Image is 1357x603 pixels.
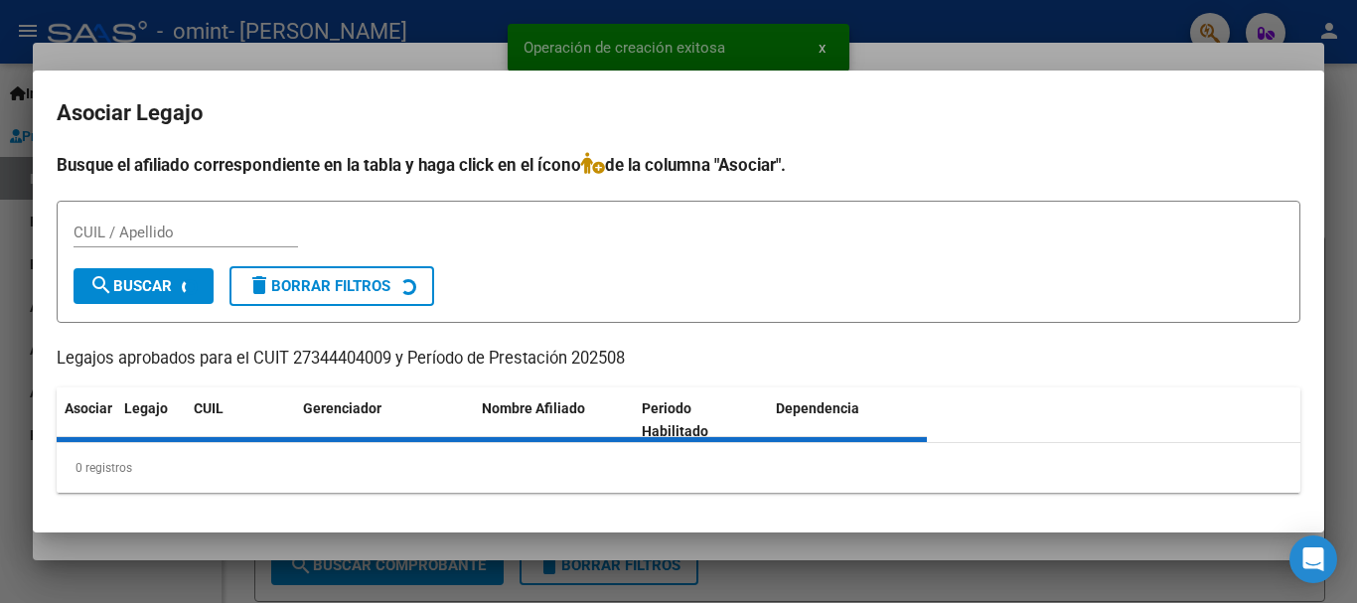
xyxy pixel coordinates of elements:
span: CUIL [194,400,224,416]
div: 0 registros [57,443,1300,493]
span: Gerenciador [303,400,381,416]
h4: Busque el afiliado correspondiente en la tabla y haga click en el ícono de la columna "Asociar". [57,152,1300,178]
button: Borrar Filtros [229,266,434,306]
mat-icon: delete [247,273,271,297]
datatable-header-cell: Asociar [57,387,116,453]
button: Buscar [74,268,214,304]
datatable-header-cell: Nombre Afiliado [474,387,634,453]
span: Buscar [89,277,172,295]
datatable-header-cell: Legajo [116,387,186,453]
datatable-header-cell: CUIL [186,387,295,453]
div: Open Intercom Messenger [1289,535,1337,583]
span: Asociar [65,400,112,416]
span: Dependencia [776,400,859,416]
datatable-header-cell: Dependencia [768,387,928,453]
span: Periodo Habilitado [642,400,708,439]
span: Borrar Filtros [247,277,390,295]
mat-icon: search [89,273,113,297]
h2: Asociar Legajo [57,94,1300,132]
span: Legajo [124,400,168,416]
datatable-header-cell: Gerenciador [295,387,474,453]
datatable-header-cell: Periodo Habilitado [634,387,768,453]
span: Nombre Afiliado [482,400,585,416]
p: Legajos aprobados para el CUIT 27344404009 y Período de Prestación 202508 [57,347,1300,372]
